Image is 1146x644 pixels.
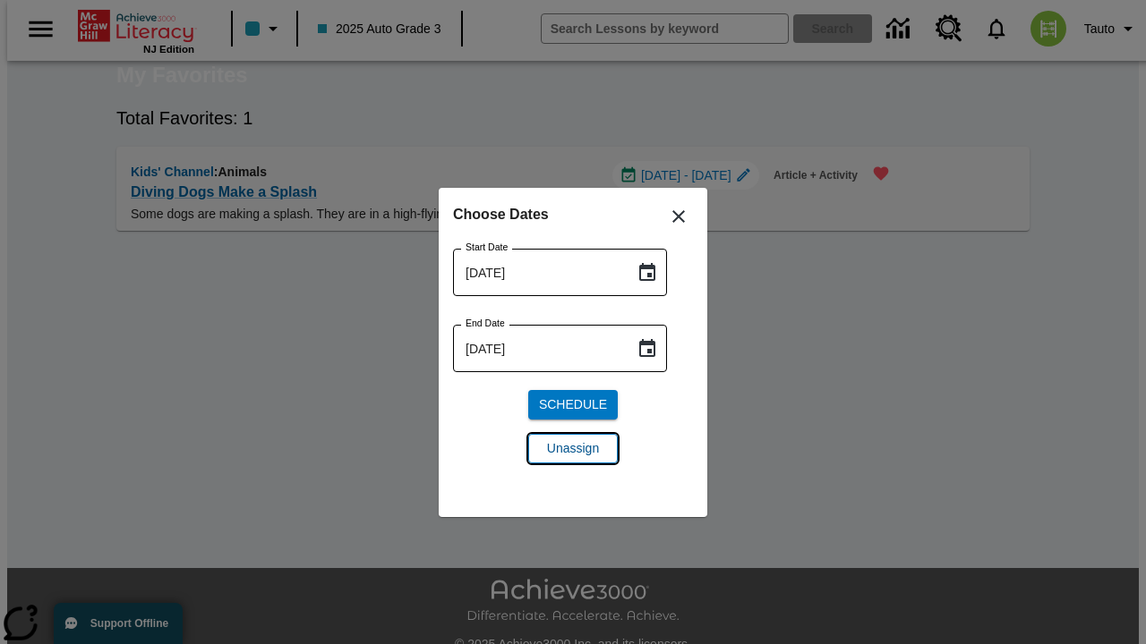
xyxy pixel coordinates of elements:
[539,395,607,414] span: Schedule
[528,390,618,419] button: Schedule
[453,202,693,227] h6: Choose Dates
[466,317,505,330] label: End Date
[528,434,618,463] button: Unassign
[629,255,665,291] button: Choose date, selected date is Sep 1, 2025
[547,439,599,458] span: Unassign
[629,331,665,367] button: Choose date, selected date is Sep 1, 2025
[657,195,700,238] button: Close
[453,202,693,478] div: Choose date
[453,249,622,296] input: MMMM-DD-YYYY
[466,241,508,254] label: Start Date
[453,325,622,372] input: MMMM-DD-YYYY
